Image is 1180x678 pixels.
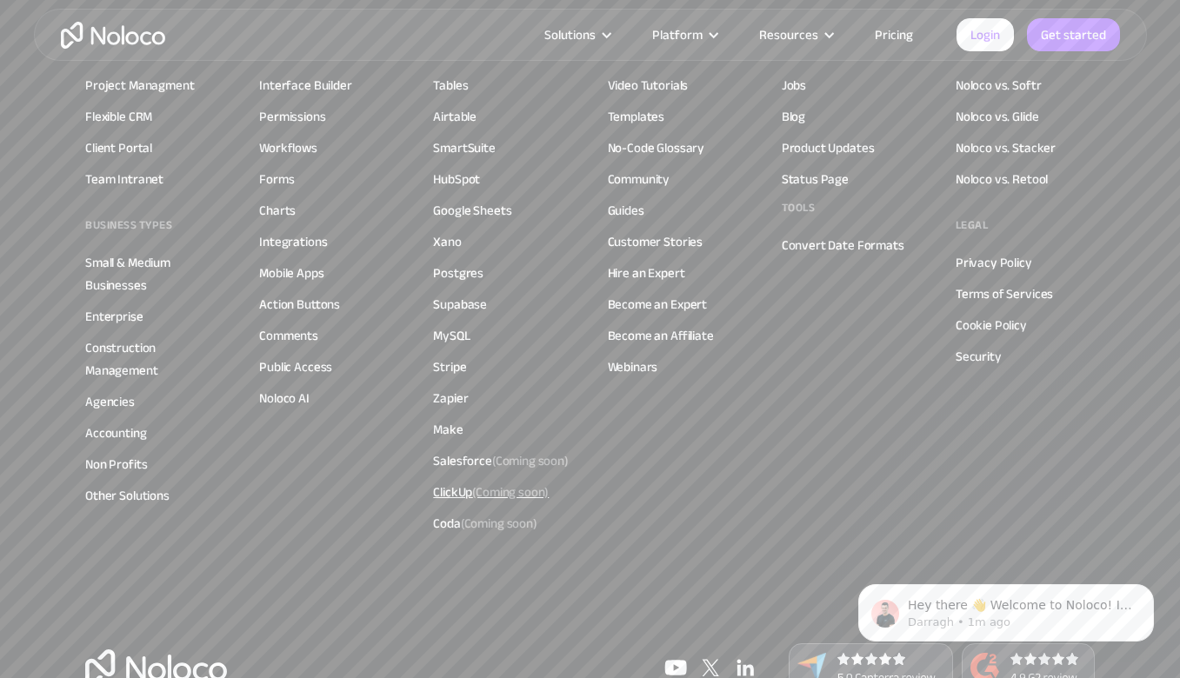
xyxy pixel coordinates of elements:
a: Public Access [259,356,332,378]
a: Get started [1027,18,1120,51]
div: Tools [782,195,816,221]
a: Customer Stories [608,230,703,253]
a: Other Solutions [85,484,170,507]
a: Cookie Policy [956,314,1027,336]
div: Coda [433,512,537,535]
span: (Coming soon) [472,480,549,504]
a: Permissions [259,105,325,128]
div: Legal [956,212,989,238]
a: Hire an Expert [608,262,685,284]
a: Non Profits [85,453,147,475]
a: Jobs [782,74,806,96]
a: Convert Date Formats [782,234,904,256]
a: Become an Affiliate [608,324,714,347]
a: Mobile Apps [259,262,323,284]
a: Zapier [433,387,468,409]
a: Security [956,345,1002,368]
a: Templates [608,105,665,128]
a: Noloco vs. Glide [956,105,1039,128]
a: Airtable [433,105,477,128]
a: Make [433,418,463,441]
span: (Coming soon) [492,449,569,473]
a: Login [957,18,1014,51]
a: Enterprise [85,305,143,328]
a: Become an Expert [608,293,708,316]
a: Google Sheets [433,199,511,222]
a: Integrations [259,230,327,253]
div: Solutions [523,23,630,46]
a: Tables [433,74,468,96]
a: Blog [782,105,805,128]
a: Stripe [433,356,466,378]
a: Small & Medium Businesses [85,251,224,296]
div: Salesforce [433,449,569,472]
a: Status Page [782,168,849,190]
a: SmartSuite [433,136,496,159]
a: Comments [259,324,318,347]
iframe: Intercom notifications message [832,548,1180,669]
div: Platform [652,23,703,46]
a: MySQL [433,324,470,347]
a: Terms of Services [956,282,1053,305]
a: Construction Management [85,336,224,382]
a: Guides [608,199,644,222]
a: No-Code Glossary [608,136,705,159]
a: Action Buttons [259,293,340,316]
a: Noloco vs. Retool [956,168,1048,190]
a: Noloco vs. Softr [956,74,1042,96]
a: Noloco vs. Stacker [956,136,1056,159]
a: Charts [259,199,296,222]
a: Agencies [85,390,135,413]
span: (Coming soon) [461,511,537,535]
a: Postgres [433,262,483,284]
div: BUSINESS TYPES [85,212,172,238]
a: Pricing [853,23,935,46]
a: Interface Builder [259,74,351,96]
a: Workflows [259,136,317,159]
div: Resources [759,23,818,46]
a: Flexible CRM [85,105,152,128]
a: Forms [259,168,294,190]
a: Product Updates [782,136,875,159]
div: ClickUp [433,481,549,503]
div: Platform [630,23,737,46]
a: Supabase [433,293,487,316]
a: Xano [433,230,461,253]
a: Webinars [608,356,658,378]
div: Resources [737,23,853,46]
a: home [61,22,165,49]
a: Project Managment [85,74,194,96]
a: Team Intranet [85,168,163,190]
a: Client Portal [85,136,152,159]
div: Solutions [544,23,596,46]
a: Accounting [85,422,147,444]
a: Noloco AI [259,387,310,409]
a: Video Tutorials [608,74,689,96]
a: HubSpot [433,168,480,190]
a: Privacy Policy [956,251,1032,274]
a: Community [608,168,670,190]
